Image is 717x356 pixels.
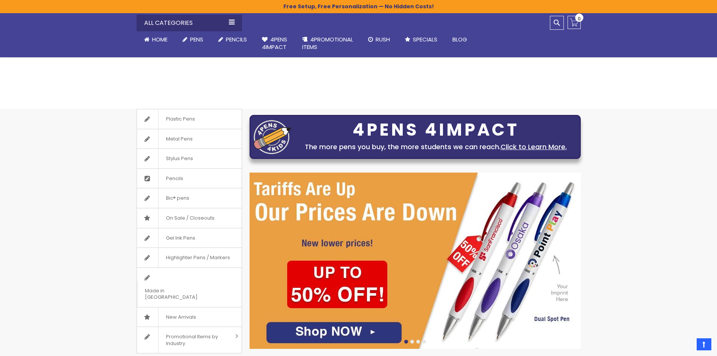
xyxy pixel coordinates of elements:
a: Home [137,31,175,48]
span: Stylus Pens [158,149,201,168]
a: Pencils [211,31,254,48]
span: Blog [452,35,467,43]
span: Home [152,35,167,43]
a: On Sale / Closeouts [137,208,242,228]
span: 0 [578,15,581,22]
a: Bic® pens [137,188,242,208]
a: 4PROMOTIONALITEMS [295,31,361,56]
a: Pens [175,31,211,48]
span: 4PROMOTIONAL ITEMS [302,35,353,51]
span: New Arrivals [158,307,204,327]
span: Pens [190,35,203,43]
span: Metal Pens [158,129,200,149]
a: Made in [GEOGRAPHIC_DATA] [137,268,242,307]
a: Promotional Items by Industry [137,327,242,353]
span: Made in [GEOGRAPHIC_DATA] [137,281,223,307]
span: On Sale / Closeouts [158,208,222,228]
a: 4Pens4impact [254,31,295,56]
a: Plastic Pens [137,109,242,129]
span: Gel Ink Pens [158,228,203,248]
a: 0 [568,16,581,29]
span: Pencils [158,169,191,188]
a: Specials [397,31,445,48]
a: Blog [445,31,475,48]
span: Rush [376,35,390,43]
a: Gel Ink Pens [137,228,242,248]
a: Stylus Pens [137,149,242,168]
span: 4Pens 4impact [262,35,287,51]
span: Plastic Pens [158,109,202,129]
a: Pencils [137,169,242,188]
a: Click to Learn More. [501,142,567,151]
img: four_pen_logo.png [254,120,291,154]
span: Highlighter Pens / Markers [158,248,237,267]
a: New Arrivals [137,307,242,327]
span: Bic® pens [158,188,197,208]
span: Specials [413,35,437,43]
span: Pencils [226,35,247,43]
div: The more pens you buy, the more students we can reach. [295,142,577,152]
a: Highlighter Pens / Markers [137,248,242,267]
div: 4PENS 4IMPACT [295,122,577,138]
a: Rush [361,31,397,48]
a: Metal Pens [137,129,242,149]
span: Promotional Items by Industry [158,327,233,353]
div: All Categories [137,15,242,31]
